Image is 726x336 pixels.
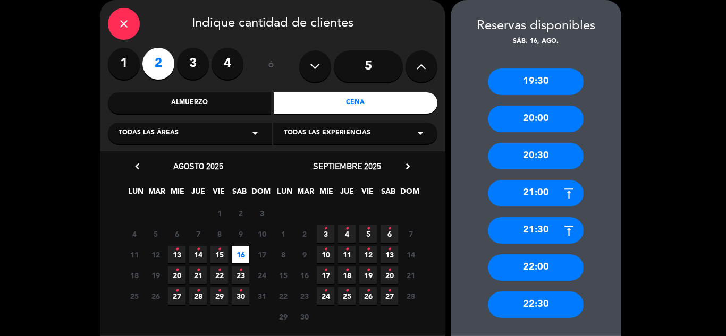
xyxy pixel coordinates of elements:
[127,185,145,203] span: LUN
[125,246,143,263] span: 11
[168,225,185,243] span: 6
[175,262,179,279] i: •
[147,246,164,263] span: 12
[210,246,228,263] span: 15
[117,18,130,30] i: close
[366,241,370,258] i: •
[381,287,398,305] span: 27
[387,220,391,237] i: •
[210,204,228,222] span: 1
[231,185,248,203] span: SAB
[175,241,179,258] i: •
[359,185,376,203] span: VIE
[108,8,437,40] div: Indique cantidad de clientes
[345,282,349,299] i: •
[196,282,200,299] i: •
[313,161,381,171] span: septiembre 2025
[232,287,249,305] span: 30
[196,262,200,279] i: •
[284,128,370,139] span: Todas las experiencias
[189,266,207,284] span: 21
[276,185,293,203] span: LUN
[402,161,413,172] i: chevron_right
[381,246,398,263] span: 13
[296,308,313,325] span: 30
[274,225,292,243] span: 1
[359,246,377,263] span: 12
[168,266,185,284] span: 20
[402,287,419,305] span: 28
[175,282,179,299] i: •
[108,92,272,114] div: Almuerzo
[366,262,370,279] i: •
[296,266,313,284] span: 16
[168,185,186,203] span: MIE
[488,106,584,132] div: 20:00
[488,254,584,281] div: 22:00
[451,37,621,47] div: sáb. 16, ago.
[196,241,200,258] i: •
[338,266,356,284] span: 18
[274,308,292,325] span: 29
[189,185,207,203] span: JUE
[345,262,349,279] i: •
[359,225,377,243] span: 5
[379,185,397,203] span: SAB
[296,246,313,263] span: 9
[147,266,164,284] span: 19
[132,161,143,172] i: chevron_left
[125,266,143,284] span: 18
[317,266,334,284] span: 17
[381,225,398,243] span: 6
[148,185,165,203] span: MAR
[217,282,221,299] i: •
[402,246,419,263] span: 14
[366,220,370,237] i: •
[387,262,391,279] i: •
[253,246,271,263] span: 17
[317,246,334,263] span: 10
[324,282,327,299] i: •
[168,287,185,305] span: 27
[338,225,356,243] span: 4
[108,48,140,80] label: 1
[239,282,242,299] i: •
[488,180,584,206] div: 21:00
[338,287,356,305] span: 25
[210,185,227,203] span: VIE
[451,16,621,37] div: Reservas disponibles
[189,225,207,243] span: 7
[317,185,335,203] span: MIE
[232,204,249,222] span: 2
[296,225,313,243] span: 2
[324,220,327,237] i: •
[189,246,207,263] span: 14
[402,225,419,243] span: 7
[324,241,327,258] i: •
[274,92,437,114] div: Cena
[217,262,221,279] i: •
[324,262,327,279] i: •
[168,246,185,263] span: 13
[232,225,249,243] span: 9
[488,68,584,95] div: 19:30
[387,282,391,299] i: •
[125,287,143,305] span: 25
[173,161,223,171] span: agosto 2025
[274,246,292,263] span: 8
[119,128,179,139] span: Todas las áreas
[366,282,370,299] i: •
[232,246,249,263] span: 16
[125,225,143,243] span: 4
[210,225,228,243] span: 8
[177,48,209,80] label: 3
[345,241,349,258] i: •
[317,287,334,305] span: 24
[212,48,243,80] label: 4
[488,217,584,244] div: 21:30
[253,266,271,284] span: 24
[249,127,261,140] i: arrow_drop_down
[400,185,418,203] span: DOM
[338,185,356,203] span: JUE
[142,48,174,80] label: 2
